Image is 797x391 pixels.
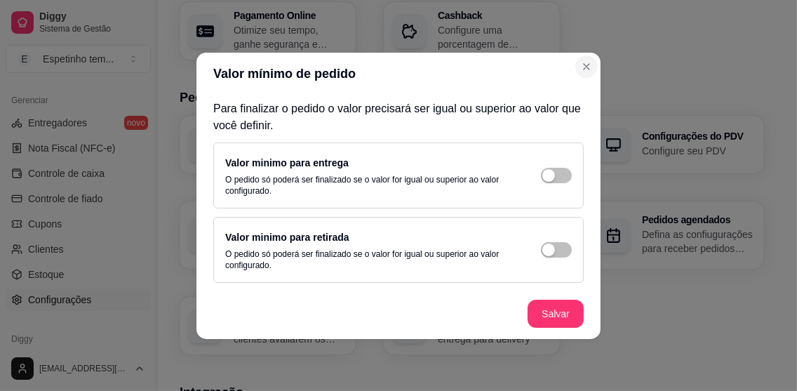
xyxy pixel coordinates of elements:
label: Valor minimo para entrega [225,157,349,168]
p: O pedido só poderá ser finalizado se o valor for igual ou superior ao valor configurado. [225,174,513,197]
button: Close [575,55,598,78]
p: Para finalizar o pedido o valor precisará ser igual ou superior ao valor que você definir. [213,100,584,134]
button: Salvar [528,300,584,328]
header: Valor mínimo de pedido [196,53,601,95]
p: O pedido só poderá ser finalizado se o valor for igual ou superior ao valor configurado. [225,248,513,271]
label: Valor minimo para retirada [225,232,349,243]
